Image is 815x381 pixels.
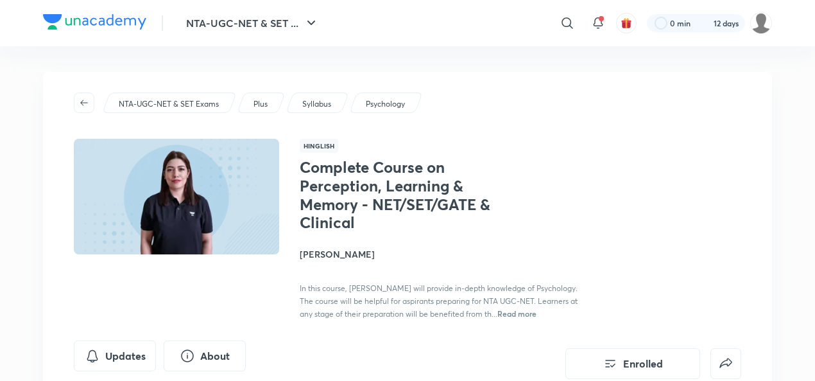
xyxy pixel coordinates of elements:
[364,98,407,110] a: Psychology
[616,13,637,33] button: avatar
[698,17,711,30] img: streak
[300,139,338,153] span: Hinglish
[750,12,772,34] img: ranjini
[300,98,334,110] a: Syllabus
[366,98,405,110] p: Psychology
[164,341,246,371] button: About
[74,341,156,371] button: Updates
[43,14,146,33] a: Company Logo
[119,98,219,110] p: NTA-UGC-NET & SET Exams
[565,348,700,379] button: Enrolled
[300,283,578,319] span: In this course, [PERSON_NAME] will provide in-depth knowledge of Psychology. The course will be h...
[252,98,270,110] a: Plus
[72,137,281,256] img: Thumbnail
[710,348,741,379] button: false
[178,10,327,36] button: NTA-UGC-NET & SET ...
[43,14,146,30] img: Company Logo
[300,247,587,261] h4: [PERSON_NAME]
[117,98,221,110] a: NTA-UGC-NET & SET Exams
[497,308,536,319] span: Read more
[253,98,268,110] p: Plus
[302,98,331,110] p: Syllabus
[621,17,632,29] img: avatar
[300,158,510,232] h1: Complete Course on Perception, Learning & Memory - NET/SET/GATE & Clinical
